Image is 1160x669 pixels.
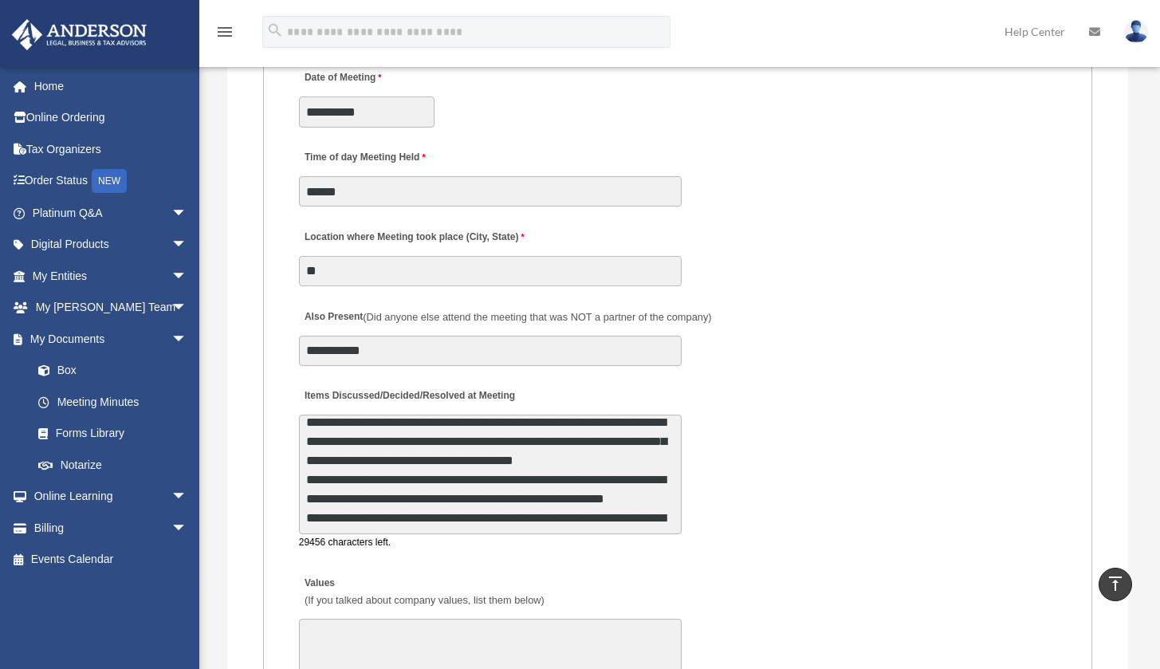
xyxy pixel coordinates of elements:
[11,197,211,229] a: Platinum Q&Aarrow_drop_down
[299,573,549,611] label: Values
[299,386,519,407] label: Items Discussed/Decided/Resolved at Meeting
[171,481,203,514] span: arrow_drop_down
[215,28,234,41] a: menu
[171,323,203,356] span: arrow_drop_down
[11,512,211,544] a: Billingarrow_drop_down
[171,229,203,262] span: arrow_drop_down
[299,534,682,551] div: 29456 characters left.
[22,386,203,418] a: Meeting Minutes
[22,355,211,387] a: Box
[11,481,211,513] a: Online Learningarrow_drop_down
[363,311,711,323] span: (Did anyone else attend the meeting that was NOT a partner of the company)
[11,102,211,134] a: Online Ordering
[266,22,284,39] i: search
[299,148,450,169] label: Time of day Meeting Held
[22,418,211,450] a: Forms Library
[305,594,545,606] span: (If you talked about company values, list them below)
[92,169,127,193] div: NEW
[171,512,203,545] span: arrow_drop_down
[1106,574,1125,593] i: vertical_align_top
[171,292,203,325] span: arrow_drop_down
[299,68,450,89] label: Date of Meeting
[299,306,716,328] label: Also Present
[299,226,529,248] label: Location where Meeting took place (City, State)
[11,165,211,198] a: Order StatusNEW
[7,19,151,50] img: Anderson Advisors Platinum Portal
[11,70,211,102] a: Home
[11,133,211,165] a: Tax Organizers
[171,197,203,230] span: arrow_drop_down
[1124,20,1148,43] img: User Pic
[215,22,234,41] i: menu
[171,260,203,293] span: arrow_drop_down
[11,260,211,292] a: My Entitiesarrow_drop_down
[11,292,211,324] a: My [PERSON_NAME] Teamarrow_drop_down
[11,229,211,261] a: Digital Productsarrow_drop_down
[1099,568,1132,601] a: vertical_align_top
[11,323,211,355] a: My Documentsarrow_drop_down
[11,544,211,576] a: Events Calendar
[22,449,211,481] a: Notarize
